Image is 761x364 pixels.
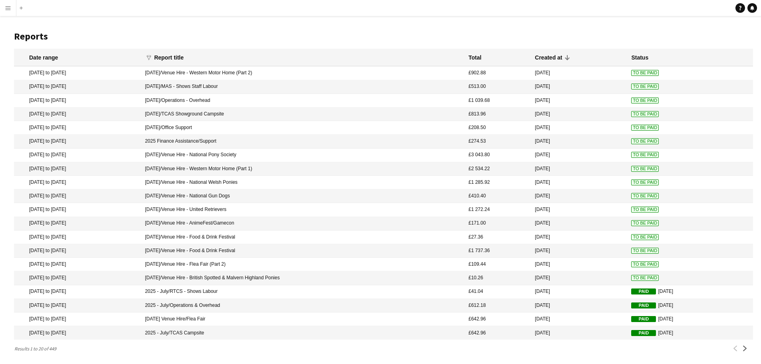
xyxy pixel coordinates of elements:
span: Paid [631,330,656,336]
mat-cell: £1 272.24 [465,203,531,217]
span: To Be Paid [631,248,659,254]
mat-cell: [DATE] [531,80,627,94]
mat-cell: 2025 Finance Assistance/Support [141,135,465,148]
mat-cell: [DATE]/Venue Hire - Food & Drink Festival [141,244,465,258]
mat-cell: [DATE]/TCAS Showground Campsite [141,107,465,121]
span: To Be Paid [631,193,659,199]
mat-cell: [DATE] to [DATE] [14,121,141,135]
mat-cell: [DATE] to [DATE] [14,203,141,217]
mat-cell: [DATE] [531,121,627,135]
div: Status [631,54,648,61]
mat-cell: [DATE] [531,135,627,148]
mat-cell: [DATE] [627,312,753,326]
mat-cell: [DATE]/MAS - Shows Staff Labour [141,80,465,94]
mat-cell: [DATE] to [DATE] [14,135,141,148]
mat-cell: £109.44 [465,258,531,271]
mat-cell: 2025 - July/RTCS - Shows Labour [141,285,465,299]
mat-cell: [DATE] to [DATE] [14,94,141,107]
div: Created at [535,54,562,61]
mat-cell: [DATE] to [DATE] [14,231,141,244]
span: To Be Paid [631,97,659,103]
mat-cell: [DATE] to [DATE] [14,80,141,94]
mat-cell: [DATE]/Venue Hire - National Welsh Ponies [141,176,465,189]
span: Paid [631,316,656,322]
mat-cell: [DATE] to [DATE] [14,66,141,80]
mat-cell: 2025 - July/TCAS Campsite [141,326,465,340]
div: Date range [29,54,58,61]
mat-cell: [DATE]/Venue Hire - National Pony Society [141,149,465,162]
mat-cell: [DATE] [627,285,753,299]
span: To Be Paid [631,207,659,213]
mat-cell: £813.96 [465,107,531,121]
mat-cell: £1 737.36 [465,244,531,258]
mat-cell: [DATE]/Venue Hire - Food & Drink Festival [141,231,465,244]
mat-cell: [DATE]/Venue Hire - Western Motor Home (Part 1) [141,162,465,176]
mat-cell: [DATE]/Venue Hire - British Spotted & Malvern Highland Ponies [141,271,465,285]
mat-cell: [DATE] to [DATE] [14,244,141,258]
mat-cell: £3 043.80 [465,149,531,162]
mat-cell: £2 534.22 [465,162,531,176]
mat-cell: £513.00 [465,80,531,94]
mat-cell: 2025 - July/Operations & Overhead [141,299,465,312]
span: To Be Paid [631,166,659,172]
span: To Be Paid [631,261,659,267]
mat-cell: £902.88 [465,66,531,80]
span: To Be Paid [631,152,659,158]
div: Total [469,54,481,61]
mat-cell: [DATE]/Venue Hire - National Gun Dogs [141,189,465,203]
mat-cell: [DATE] [531,312,627,326]
mat-cell: [DATE] [531,107,627,121]
mat-cell: [DATE] to [DATE] [14,107,141,121]
mat-cell: [DATE] [531,217,627,231]
mat-cell: [DATE] [531,176,627,189]
div: Report title [154,54,184,61]
span: To Be Paid [631,138,659,144]
mat-cell: £1 285.92 [465,176,531,189]
mat-cell: £10.26 [465,271,531,285]
span: To Be Paid [631,179,659,185]
mat-cell: £41.04 [465,285,531,299]
mat-cell: [DATE]/Venue Hire - AnimeFest/Gamecon [141,217,465,231]
mat-cell: [DATE]/Venue Hire - Western Motor Home (Part 2) [141,66,465,80]
mat-cell: [DATE] [531,189,627,203]
span: To Be Paid [631,275,659,281]
mat-cell: [DATE]/Venue Hire - Flea Fair (Part 2) [141,258,465,271]
span: To Be Paid [631,125,659,131]
mat-cell: [DATE] to [DATE] [14,326,141,340]
span: Results 1 to 20 of 449 [14,346,60,352]
mat-cell: [DATE] [531,299,627,312]
mat-cell: [DATE] [531,66,627,80]
mat-cell: £1 039.68 [465,94,531,107]
span: Paid [631,288,656,294]
mat-cell: [DATE] [531,285,627,299]
mat-cell: £410.40 [465,189,531,203]
mat-cell: [DATE] [531,244,627,258]
mat-cell: £642.96 [465,326,531,340]
span: Paid [631,302,656,308]
mat-cell: [DATE] to [DATE] [14,217,141,231]
mat-cell: £171.00 [465,217,531,231]
mat-cell: [DATE] to [DATE] [14,258,141,271]
mat-cell: £274.53 [465,135,531,148]
mat-cell: [DATE] [531,162,627,176]
mat-cell: [DATE] to [DATE] [14,285,141,299]
mat-cell: [DATE] to [DATE] [14,312,141,326]
mat-cell: [DATE] [627,326,753,340]
mat-cell: [DATE] [531,94,627,107]
div: Report title [154,54,191,61]
span: To Be Paid [631,111,659,117]
mat-cell: [DATE]/Venue Hire - United Retrievers [141,203,465,217]
mat-cell: [DATE] [531,231,627,244]
mat-cell: £642.96 [465,312,531,326]
div: Created at [535,54,569,61]
mat-cell: [DATE] [531,271,627,285]
span: To Be Paid [631,234,659,240]
span: To Be Paid [631,84,659,90]
mat-cell: £27.36 [465,231,531,244]
mat-cell: [DATE]/Office Support [141,121,465,135]
mat-cell: [DATE] [627,299,753,312]
mat-cell: [DATE] to [DATE] [14,176,141,189]
mat-cell: [DATE] Venue Hire/Flea Fair [141,312,465,326]
mat-cell: [DATE] to [DATE] [14,149,141,162]
mat-cell: [DATE] [531,326,627,340]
